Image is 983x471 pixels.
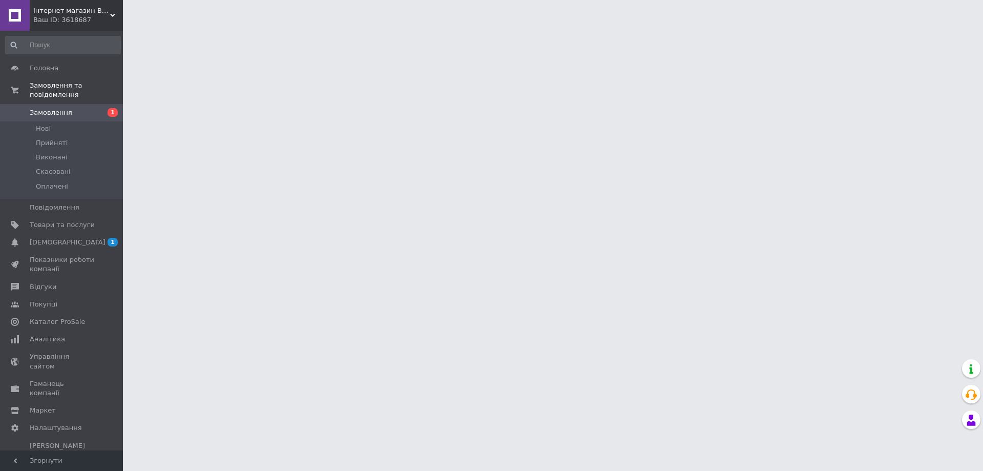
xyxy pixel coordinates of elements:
[30,64,58,73] span: Головна
[30,238,105,247] span: [DEMOGRAPHIC_DATA]
[36,124,51,133] span: Нові
[5,36,121,54] input: Пошук
[30,81,123,99] span: Замовлення та повідомлення
[108,108,118,117] span: 1
[30,220,95,230] span: Товари та послуги
[30,317,85,326] span: Каталог ProSale
[36,153,68,162] span: Виконані
[33,15,123,25] div: Ваш ID: 3618687
[30,108,72,117] span: Замовлення
[36,138,68,148] span: Прийняті
[30,352,95,371] span: Управління сайтом
[36,182,68,191] span: Оплачені
[30,300,57,309] span: Покупці
[108,238,118,247] span: 1
[30,255,95,274] span: Показники роботи компанії
[30,282,56,292] span: Відгуки
[30,406,56,415] span: Маркет
[30,441,95,469] span: [PERSON_NAME] та рахунки
[30,203,79,212] span: Повідомлення
[33,6,110,15] span: Інтернет магазин BLAGOY-ART
[30,335,65,344] span: Аналітика
[30,379,95,398] span: Гаманець компанії
[30,423,82,433] span: Налаштування
[36,167,71,176] span: Скасовані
